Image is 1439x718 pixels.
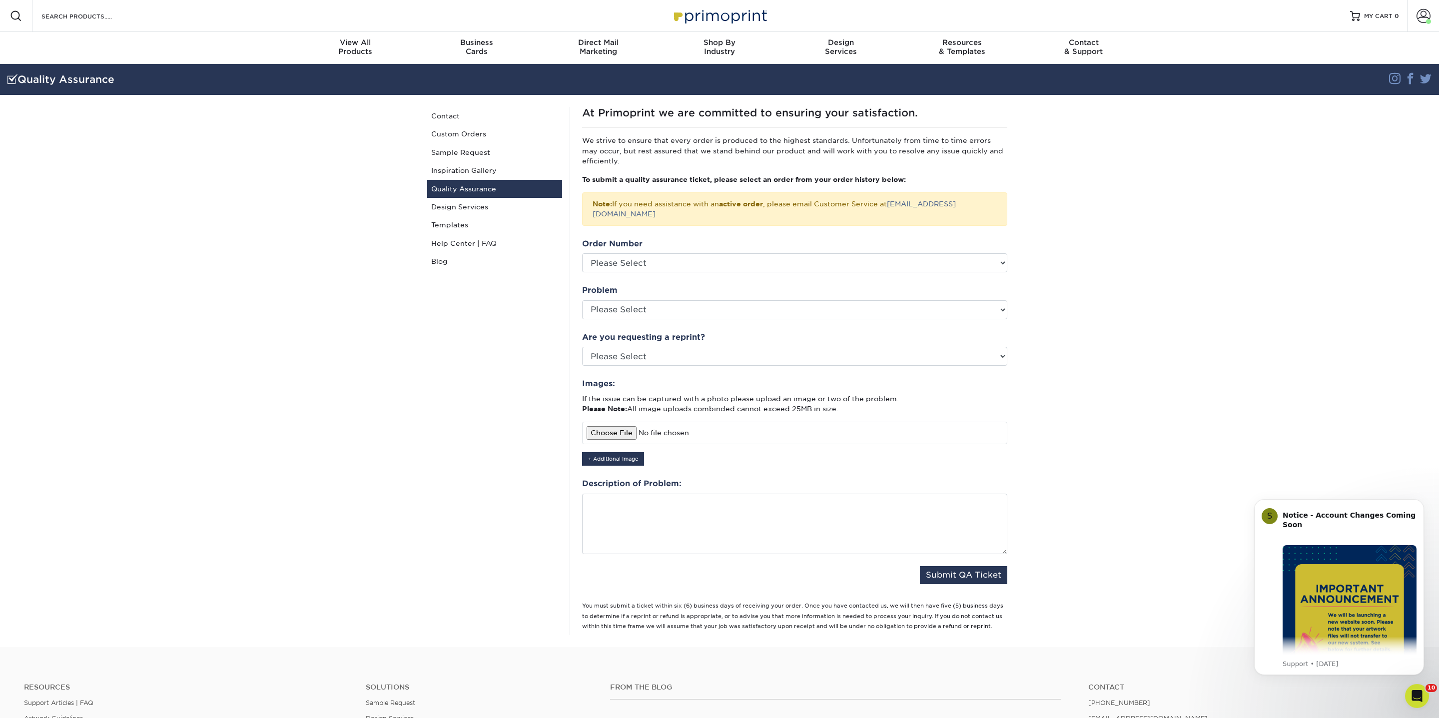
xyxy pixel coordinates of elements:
strong: Problem [582,285,618,295]
iframe: Intercom notifications message [1239,484,1439,691]
div: Products [295,38,416,56]
div: Industry [659,38,780,56]
input: SEARCH PRODUCTS..... [40,10,138,22]
div: Cards [416,38,538,56]
a: Sample Request [427,143,562,161]
a: Shop ByIndustry [659,32,780,64]
span: 0 [1395,12,1399,19]
strong: Description of Problem: [582,479,682,488]
a: Contact [427,107,562,125]
div: & Templates [901,38,1023,56]
a: [PHONE_NUMBER] [1088,699,1150,707]
p: We strive to ensure that every order is produced to the highest standards. Unfortunately from tim... [582,135,1007,166]
a: BusinessCards [416,32,538,64]
a: Blog [427,252,562,270]
h1: At Primoprint we are committed to ensuring your satisfaction. [582,107,1007,119]
div: Services [780,38,901,56]
a: Quality Assurance [427,180,562,198]
button: Submit QA Ticket [920,566,1007,584]
span: MY CART [1364,12,1393,20]
h4: Resources [24,683,351,692]
span: Business [416,38,538,47]
a: Sample Request [366,699,415,707]
span: Resources [901,38,1023,47]
strong: Are you requesting a reprint? [582,332,705,342]
small: You must submit a ticket within six (6) business days of receiving your order. Once you have cont... [582,603,1003,630]
strong: Note: [593,200,612,208]
span: Contact [1023,38,1144,47]
b: active order [719,200,763,208]
span: View All [295,38,416,47]
button: + Additional Image [582,452,644,466]
strong: Please Note: [582,405,627,413]
h4: Solutions [366,683,595,692]
strong: Images: [582,379,615,388]
img: Primoprint [670,5,769,26]
a: View AllProducts [295,32,416,64]
a: Custom Orders [427,125,562,143]
iframe: Google Customer Reviews [2,688,85,715]
a: Contact [1088,683,1415,692]
a: Direct MailMarketing [538,32,659,64]
a: Resources& Templates [901,32,1023,64]
div: Marketing [538,38,659,56]
span: 10 [1426,684,1437,692]
iframe: Intercom live chat [1405,684,1429,708]
span: Design [780,38,901,47]
span: Shop By [659,38,780,47]
a: Templates [427,216,562,234]
span: Direct Mail [538,38,659,47]
a: DesignServices [780,32,901,64]
a: Help Center | FAQ [427,234,562,252]
h4: From the Blog [610,683,1062,692]
strong: To submit a quality assurance ticket, please select an order from your order history below: [582,175,906,183]
div: If you need assistance with an , please email Customer Service at [582,192,1007,226]
div: & Support [1023,38,1144,56]
a: Inspiration Gallery [427,161,562,179]
a: Contact& Support [1023,32,1144,64]
p: If the issue can be captured with a photo please upload an image or two of the problem. All image... [582,394,1007,414]
a: Design Services [427,198,562,216]
strong: Order Number [582,239,643,248]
